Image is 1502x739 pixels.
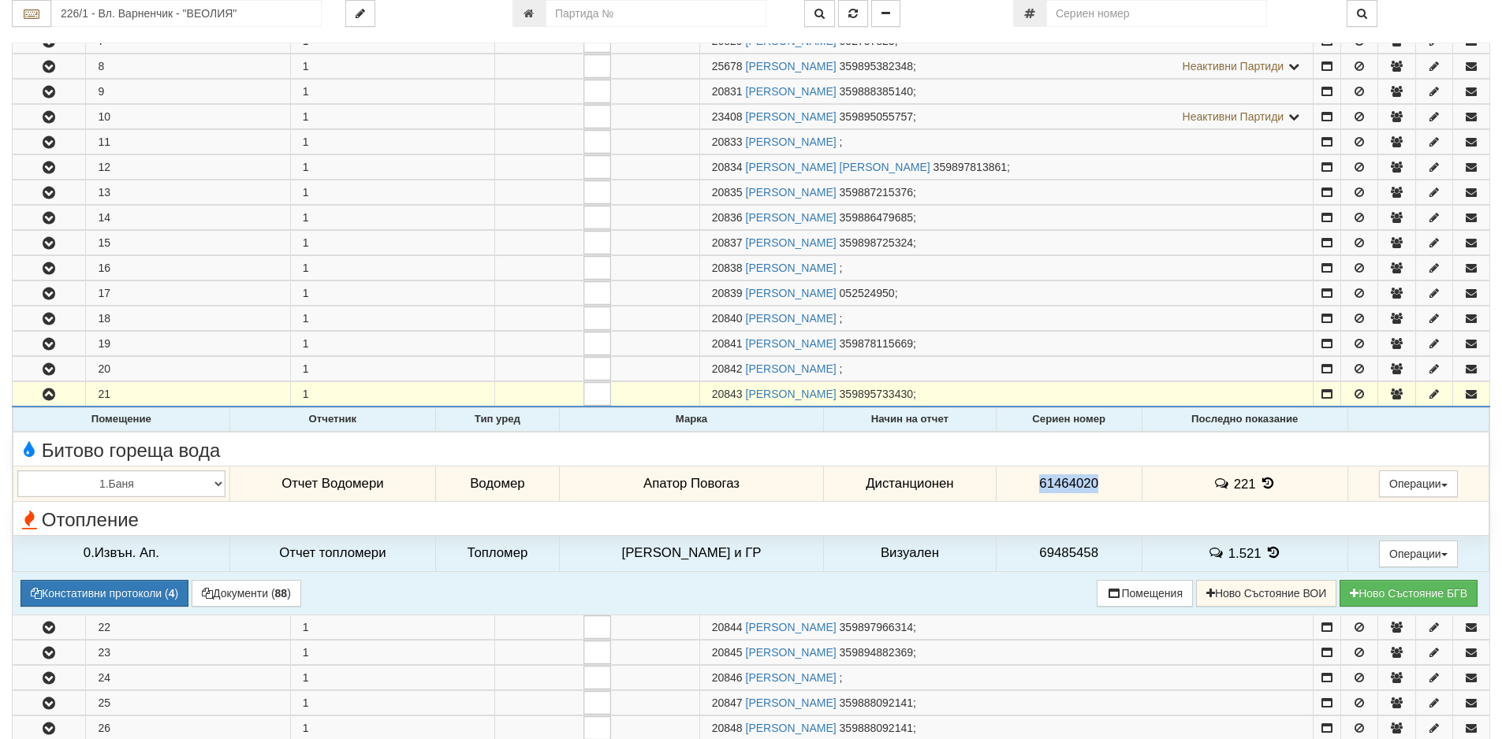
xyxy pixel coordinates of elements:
td: 13 [86,180,290,205]
td: ; [699,105,1313,129]
span: Битово гореща вода [17,440,220,461]
td: ; [699,306,1313,331]
a: [PERSON_NAME] [746,362,837,375]
td: 1 [290,155,494,180]
td: 1 [290,54,494,79]
span: Партида № [712,110,743,123]
button: Ново Състояние ВОИ [1196,580,1336,607]
th: Отчетник [229,408,435,432]
a: [PERSON_NAME] [746,236,837,249]
td: ; [699,231,1313,255]
span: 359888092141 [840,696,913,709]
a: [PERSON_NAME] [746,60,837,72]
button: Операции [1379,540,1458,567]
a: [PERSON_NAME] [746,211,837,224]
span: Партида № [712,60,743,72]
td: ; [699,54,1313,79]
td: [PERSON_NAME] и ГР [559,535,823,571]
span: Неактивни Партиди [1183,60,1284,72]
span: 359887215376 [840,186,913,199]
td: 17 [86,281,290,306]
span: 69485458 [1039,545,1098,560]
span: Партида № [712,287,743,299]
a: [PERSON_NAME] [746,337,837,350]
span: 052524950 [840,287,895,299]
td: 18 [86,306,290,331]
a: [PERSON_NAME] [746,186,837,199]
span: Отчет Водомери [281,476,383,491]
td: ; [699,357,1313,381]
td: 12 [86,155,290,180]
span: Партида № [712,186,743,199]
a: [PERSON_NAME] [PERSON_NAME] [746,161,930,173]
span: Отчет топломери [279,545,386,560]
span: 359888092141 [840,722,913,734]
td: 0.Извън. Ап. [13,535,230,571]
td: ; [699,281,1313,306]
span: Партида № [712,646,743,659]
button: Помещения [1097,580,1193,607]
td: 1 [290,281,494,306]
td: ; [699,615,1313,639]
td: 10 [86,105,290,129]
a: [PERSON_NAME] [746,671,837,684]
td: Визуален [824,535,996,571]
td: 25 [86,690,290,715]
span: 359878115669 [840,337,913,350]
td: 1 [290,382,494,407]
span: 221 [1234,476,1256,491]
span: Партида № [712,161,743,173]
td: 1 [290,665,494,689]
a: [PERSON_NAME] [746,722,837,734]
td: 21 [86,382,290,407]
td: 1 [290,690,494,715]
b: 88 [275,587,288,600]
td: 1 [290,332,494,356]
td: 1 [290,357,494,381]
span: 359894882369 [840,646,913,659]
td: 20 [86,357,290,381]
span: Партида № [712,211,743,224]
a: [PERSON_NAME] [746,646,837,659]
span: История на забележките [1213,476,1233,491]
td: ; [699,206,1313,230]
td: 14 [86,206,290,230]
button: Документи (88) [192,580,301,607]
a: [PERSON_NAME] [746,110,837,123]
th: Помещение [13,408,230,432]
td: ; [699,80,1313,104]
a: [PERSON_NAME] [746,287,837,299]
td: 1 [290,640,494,664]
a: [PERSON_NAME] [746,388,837,400]
th: Начин на отчет [824,408,996,432]
td: 8 [86,54,290,79]
span: Партида № [712,388,743,400]
span: 359895733430 [840,388,913,400]
span: 359897813861 [934,161,1007,173]
td: Топломер [435,535,559,571]
td: 11 [86,130,290,154]
th: Последно показание [1142,408,1347,432]
span: История на забележките [1207,545,1228,560]
a: [PERSON_NAME] [746,312,837,325]
span: 61464020 [1039,476,1098,491]
span: Партида № [712,85,743,98]
span: 359895055757 [840,110,913,123]
td: ; [699,130,1313,154]
td: ; [699,256,1313,280]
a: [PERSON_NAME] [746,136,837,148]
button: Операции [1379,470,1458,497]
td: ; [699,155,1313,180]
span: Партида № [712,362,743,375]
td: 15 [86,231,290,255]
span: Партида № [712,262,743,274]
td: ; [699,382,1313,407]
span: 359886479685 [840,211,913,224]
td: Дистанционен [824,466,996,502]
td: 19 [86,332,290,356]
a: [PERSON_NAME] [746,621,837,633]
span: Партида № [712,136,743,148]
span: Неактивни Партиди [1183,110,1284,123]
button: Новo Състояние БГВ [1340,580,1478,607]
td: 1 [290,180,494,205]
